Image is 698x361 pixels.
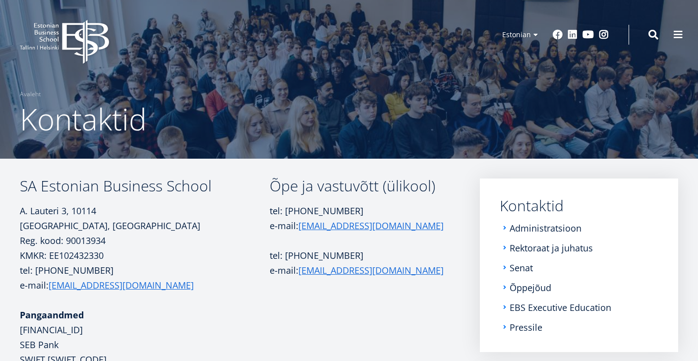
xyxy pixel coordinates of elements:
[20,309,84,321] strong: Pangaandmed
[20,263,270,293] p: tel: [PHONE_NUMBER] e-mail:
[568,30,578,40] a: Linkedin
[553,30,563,40] a: Facebook
[20,99,147,139] span: Kontaktid
[270,263,446,278] p: e-mail:
[298,218,444,233] a: [EMAIL_ADDRESS][DOMAIN_NAME]
[298,263,444,278] a: [EMAIL_ADDRESS][DOMAIN_NAME]
[270,179,446,193] h3: Õpe ja vastuvõtt (ülikool)
[599,30,609,40] a: Instagram
[270,203,446,233] p: tel: [PHONE_NUMBER] e-mail:
[20,179,270,193] h3: SA Estonian Business School
[20,248,270,263] p: KMKR: EE102432330
[510,302,611,312] a: EBS Executive Education
[500,198,658,213] a: Kontaktid
[510,263,533,273] a: Senat
[582,30,594,40] a: Youtube
[20,89,41,99] a: Avaleht
[510,322,542,332] a: Pressile
[49,278,194,293] a: [EMAIL_ADDRESS][DOMAIN_NAME]
[270,248,446,263] p: tel: [PHONE_NUMBER]
[510,223,582,233] a: Administratsioon
[20,203,270,248] p: A. Lauteri 3, 10114 [GEOGRAPHIC_DATA], [GEOGRAPHIC_DATA] Reg. kood: 90013934
[510,283,551,293] a: Õppejõud
[510,243,593,253] a: Rektoraat ja juhatus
